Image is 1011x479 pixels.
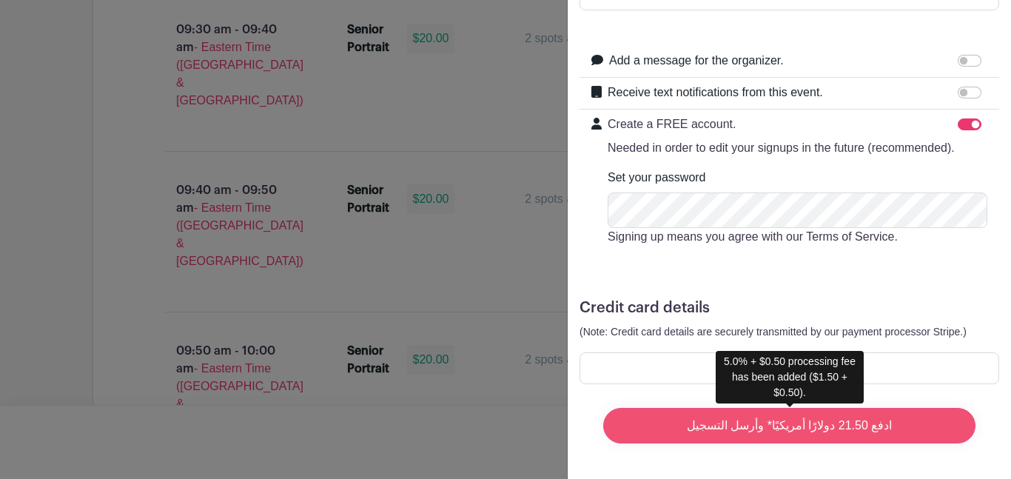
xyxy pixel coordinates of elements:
label: Set your password [608,169,706,187]
div: 5.0% + $0.50 processing fee has been added ($1.50 + $0.50). [716,351,864,403]
small: (Note: Credit card details are securely transmitted by our payment processor Stripe.) [580,326,967,338]
p: Needed in order to edit your signups in the future (recommended). [608,139,955,157]
label: Add a message for the organizer. [609,52,784,70]
iframe: Secure payment input frame [589,361,990,375]
input: ادفع 21.50 دولارًا أمريكيًا* وأرسل التسجيل [603,408,975,443]
p: Create a FREE account. [608,115,955,133]
label: Receive text notifications from this event. [608,84,823,101]
h5: Credit card details [580,299,999,317]
p: Signing up means you agree with our Terms of Service. [608,228,987,246]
